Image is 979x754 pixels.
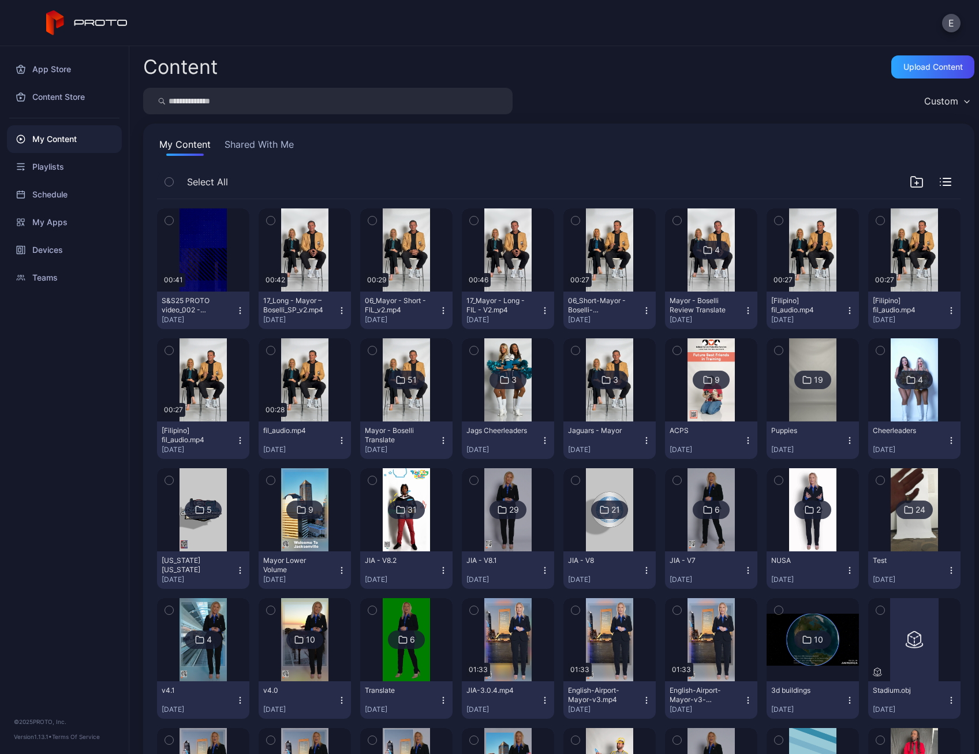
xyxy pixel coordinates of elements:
div: [DATE] [771,445,845,454]
button: 06_Mayor - Short - FIL_v2.mp4[DATE] [360,292,453,329]
div: 17_Mayor - Long - FIL - V2.mp4 [466,296,530,315]
div: Cheerleaders [873,426,936,435]
button: Upload Content [891,55,974,79]
button: Puppies[DATE] [767,421,859,459]
div: fil_audio.mp4 [263,426,327,435]
a: Content Store [7,83,122,111]
button: JIA - V8[DATE] [563,551,656,589]
div: [DATE] [162,445,236,454]
div: Mayor Lower Volume [263,556,327,574]
div: 10 [306,634,315,645]
div: [DATE] [466,445,540,454]
div: [DATE] [365,575,439,584]
div: [DATE] [670,705,743,714]
button: JIA - V8.2[DATE] [360,551,453,589]
button: JIA - V8.1[DATE] [462,551,554,589]
div: Jaguars - Mayor [568,426,632,435]
button: [Filipino] fil_audio.mp4[DATE] [157,421,249,459]
div: [DATE] [263,705,337,714]
div: 3 [511,375,517,385]
button: Jags Cheerleaders[DATE] [462,421,554,459]
div: [DATE] [568,315,642,324]
div: 10 [814,634,823,645]
div: [DATE] [873,445,947,454]
div: [DATE] [263,315,337,324]
button: Mayor - Boselli Translate[DATE] [360,421,453,459]
div: ACPS [670,426,733,435]
a: Playlists [7,153,122,181]
button: Jaguars - Mayor[DATE] [563,421,656,459]
div: 9 [715,375,720,385]
button: 17_Mayor - Long - FIL - V2.mp4[DATE] [462,292,554,329]
button: [US_STATE] [US_STATE][DATE] [157,551,249,589]
div: [DATE] [365,445,439,454]
div: [DATE] [162,575,236,584]
span: Version 1.13.1 • [14,733,52,740]
a: Teams [7,264,122,292]
div: 24 [916,505,925,515]
button: ACPS[DATE] [665,421,757,459]
button: [Filipino] fil_audio.mp4[DATE] [767,292,859,329]
div: 6 [410,634,415,645]
div: [DATE] [263,445,337,454]
div: [DATE] [466,705,540,714]
div: v4.1 [162,686,225,695]
button: S&S25 PROTO video_002 - 4K.mp4[DATE] [157,292,249,329]
a: App Store [7,55,122,83]
div: 4 [207,634,212,645]
button: Mayor - Boselli Review Translate[DATE] [665,292,757,329]
div: [DATE] [568,705,642,714]
button: English-Airport-Mayor-v3.mp4[DATE] [563,681,656,719]
div: 06_Mayor - Short - FIL_v2.mp4 [365,296,428,315]
div: 21 [611,505,620,515]
a: Schedule [7,181,122,208]
div: Stadium.obj [873,686,936,695]
div: [DATE] [162,705,236,714]
div: [DATE] [873,705,947,714]
div: Upload Content [903,62,963,72]
div: Puppies [771,426,835,435]
div: Jags Cheerleaders [466,426,530,435]
div: Test [873,556,936,565]
div: [DATE] [873,575,947,584]
div: English-Airport-Mayor-v3.mp4 [568,686,632,704]
div: Mayor - Boselli Translate [365,426,428,445]
button: JIA - V7[DATE] [665,551,757,589]
button: Test[DATE] [868,551,961,589]
button: Mayor Lower Volume[DATE] [259,551,351,589]
div: My Apps [7,208,122,236]
div: NUSA [771,556,835,565]
div: 2 [816,505,821,515]
button: Shared With Me [222,137,296,156]
div: v4.0 [263,686,327,695]
button: 3d buildings[DATE] [767,681,859,719]
button: Translate[DATE] [360,681,453,719]
button: v4.1[DATE] [157,681,249,719]
div: English-Airport-Mayor-v3-compressed.mp4 [670,686,733,704]
div: JIA-3.0.4.mp4 [466,686,530,695]
button: Custom [918,88,974,114]
span: Select All [187,175,228,189]
button: E [942,14,961,32]
button: English-Airport-Mayor-v3-compressed.mp4[DATE] [665,681,757,719]
a: My Content [7,125,122,153]
div: 6 [715,505,720,515]
div: 3d buildings [771,686,835,695]
div: Florida Georgia [162,556,225,574]
div: S&S25 PROTO video_002 - 4K.mp4 [162,296,225,315]
div: [DATE] [771,315,845,324]
div: Content [143,57,218,77]
button: fil_audio.mp4[DATE] [259,421,351,459]
div: [DATE] [670,575,743,584]
div: [Filipino] fil_audio.mp4 [873,296,936,315]
button: NUSA[DATE] [767,551,859,589]
div: [DATE] [873,315,947,324]
a: Devices [7,236,122,264]
div: Mayor - Boselli Review Translate [670,296,733,315]
div: JIA - V8 [568,556,632,565]
div: 31 [408,505,417,515]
